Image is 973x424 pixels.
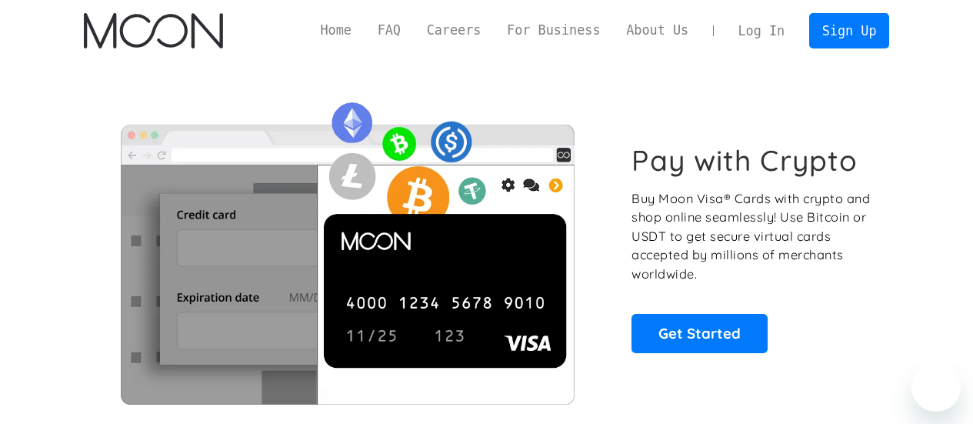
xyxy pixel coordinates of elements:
a: About Us [613,21,701,40]
a: Sign Up [809,13,889,48]
a: FAQ [365,21,414,40]
a: Careers [414,21,494,40]
p: Buy Moon Visa® Cards with crypto and shop online seamlessly! Use Bitcoin or USDT to get secure vi... [631,189,872,284]
a: Get Started [631,314,768,352]
h1: Pay with Crypto [631,143,858,178]
a: Home [308,21,365,40]
a: For Business [494,21,613,40]
iframe: Botón para iniciar la ventana de mensajería [911,362,961,412]
img: Moon Logo [84,13,223,48]
a: home [84,13,223,48]
img: Moon Cards let you spend your crypto anywhere Visa is accepted. [84,92,611,404]
a: Log In [725,14,798,48]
